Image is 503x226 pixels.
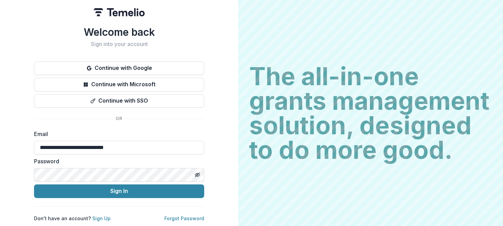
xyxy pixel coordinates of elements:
a: Forgot Password [164,215,204,221]
p: Don't have an account? [34,215,111,222]
button: Continue with Microsoft [34,78,204,91]
button: Continue with Google [34,61,204,75]
button: Sign In [34,184,204,198]
img: Temelio [94,8,145,16]
a: Sign Up [92,215,111,221]
h1: Welcome back [34,26,204,38]
button: Toggle password visibility [192,169,203,180]
label: Password [34,157,200,165]
label: Email [34,130,200,138]
h2: Sign into your account [34,41,204,47]
button: Continue with SSO [34,94,204,108]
